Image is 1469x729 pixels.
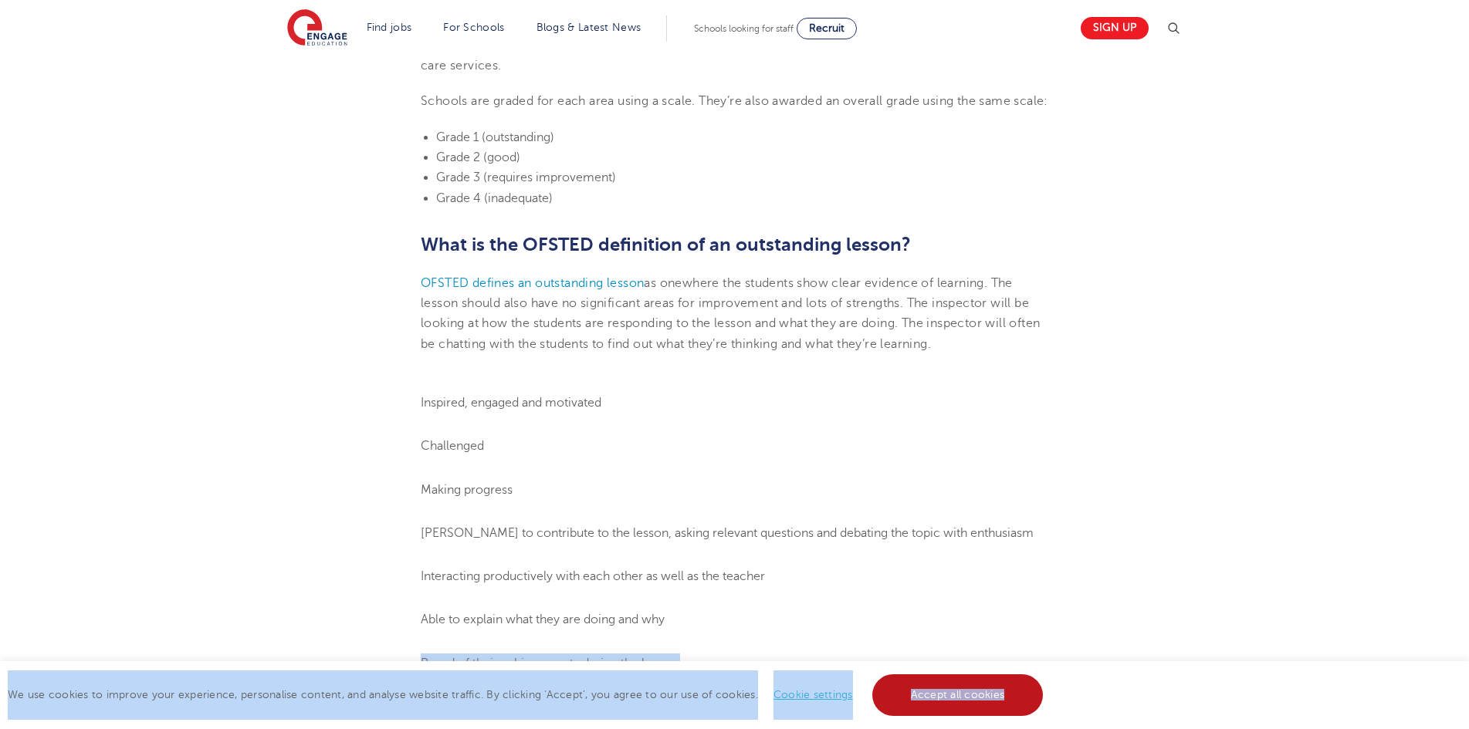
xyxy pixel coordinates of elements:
a: Recruit [797,18,857,39]
span: What is the OFSTED definition of an outstanding lesson? [421,234,911,255]
span: We use cookies to improve your experience, personalise content, and analyse website traffic. By c... [8,689,1047,700]
a: Cookie settings [773,689,853,700]
span: Able to explain what they are doing and why [421,613,665,626]
span: as one [644,276,682,290]
span: Making progress [421,483,513,497]
span: Grade 3 (requires improvement) [436,170,616,184]
span: Grade 1 (outstanding) [436,130,554,144]
a: Blogs & Latest News [536,22,641,33]
span: Interacting productively with each other as well as the teacher [421,569,765,583]
img: Engage Education [287,9,347,48]
a: For Schools [443,22,504,33]
span: Schools looking for staff [694,23,794,34]
a: Sign up [1081,17,1149,39]
span: where the students show clear evidence of learning. The lesson should also have no significant ar... [421,276,1040,351]
span: Recruit [809,22,845,34]
a: OFSTED defines an outstanding lesson [421,276,644,290]
span: [PERSON_NAME] to contribute to the lesson, asking relevant questions and debating the topic with ... [421,526,1034,540]
span: Challenged [421,439,484,453]
span: Schools are graded for each area using a scale. They’re also awarded an overall grade using the s... [421,94,1048,108]
span: Grade 2 (good) [436,150,520,164]
span: Inspired, engaged and motivated [421,396,601,410]
a: Accept all cookies [872,674,1044,716]
a: Find jobs [367,22,412,33]
span: Proud of their achievements during the lesson [421,656,677,670]
span: Grade 4 (inadequate) [436,191,553,205]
